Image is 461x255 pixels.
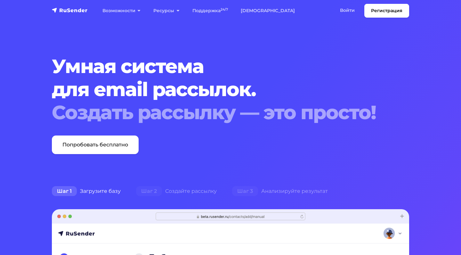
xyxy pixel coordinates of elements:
div: Создать рассылку — это просто! [52,101,379,124]
div: Создайте рассылку [128,185,224,198]
span: Шаг 2 [136,186,162,196]
span: Шаг 3 [232,186,258,196]
a: Попробовать бесплатно [52,136,139,154]
a: Войти [334,4,361,17]
div: Загрузите базу [44,185,128,198]
h1: Умная система для email рассылок. [52,55,379,124]
span: Шаг 1 [52,186,77,196]
img: RuSender [52,7,88,13]
a: Возможности [96,4,147,17]
a: Регистрация [364,4,409,18]
sup: 24/7 [221,7,228,12]
a: Ресурсы [147,4,186,17]
a: [DEMOGRAPHIC_DATA] [234,4,301,17]
div: Анализируйте результат [224,185,336,198]
a: Поддержка24/7 [186,4,234,17]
